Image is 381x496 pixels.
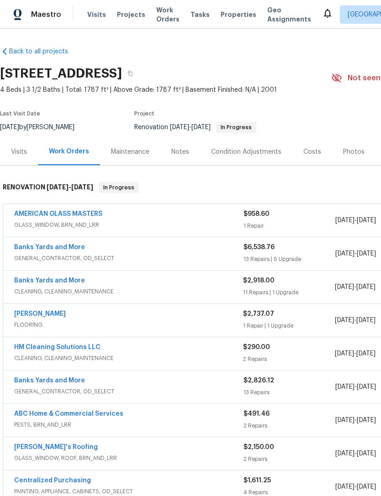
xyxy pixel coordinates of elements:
[31,10,61,19] span: Maestro
[343,147,365,157] div: Photos
[335,317,354,324] span: [DATE]
[170,124,211,131] span: -
[47,184,69,190] span: [DATE]
[14,311,66,317] a: [PERSON_NAME]
[243,255,335,264] div: 13 Repairs | 6 Upgrade
[243,277,275,284] span: $2,918.00
[357,384,376,390] span: [DATE]
[156,5,180,24] span: Work Orders
[335,216,376,225] span: -
[335,450,355,457] span: [DATE]
[243,244,275,251] span: $6,538.76
[335,217,355,224] span: [DATE]
[335,251,355,257] span: [DATE]
[47,184,93,190] span: -
[171,147,189,157] div: Notes
[243,411,270,417] span: $491.46
[243,355,334,364] div: 2 Repairs
[122,65,138,82] button: Copy Address
[243,454,335,464] div: 2 Repairs
[243,477,271,484] span: $1,611.25
[14,487,243,496] span: PAINTING, APPLIANCE, CABINETS, OD_SELECT
[357,484,376,490] span: [DATE]
[170,124,189,131] span: [DATE]
[191,124,211,131] span: [DATE]
[221,10,256,19] span: Properties
[117,10,145,19] span: Projects
[357,450,376,457] span: [DATE]
[335,284,354,290] span: [DATE]
[49,147,89,156] div: Work Orders
[357,417,376,423] span: [DATE]
[211,147,281,157] div: Condition Adjustments
[243,444,274,450] span: $2,150.00
[14,211,102,217] a: AMERICAN GLASS MASTERS
[217,125,255,130] span: In Progress
[14,244,85,251] a: Banks Yards and More
[303,147,321,157] div: Costs
[243,377,274,384] span: $2,826.12
[335,482,376,491] span: -
[11,147,27,157] div: Visits
[243,344,270,350] span: $290.00
[14,477,91,484] a: Centralized Purchasing
[14,254,243,263] span: GENERAL_CONTRACTOR, OD_SELECT
[267,5,311,24] span: Geo Assignments
[243,421,335,430] div: 2 Repairs
[335,416,376,425] span: -
[335,316,376,325] span: -
[3,182,93,193] h6: RENOVATION
[14,420,243,429] span: PESTS, BRN_AND_LRR
[14,277,85,284] a: Banks Yards and More
[243,388,335,397] div: 13 Repairs
[14,320,243,329] span: FLOORING
[335,382,376,392] span: -
[335,484,355,490] span: [DATE]
[335,384,355,390] span: [DATE]
[134,111,154,116] span: Project
[14,287,243,296] span: CLEANING, CLEANING_MAINTENANCE
[14,411,123,417] a: ABC Home & Commercial Services
[356,350,376,357] span: [DATE]
[14,377,85,384] a: Banks Yards and More
[335,350,354,357] span: [DATE]
[243,311,274,317] span: $2,737.07
[14,354,243,363] span: CLEANING, CLEANING_MAINTENANCE
[71,184,93,190] span: [DATE]
[356,317,376,324] span: [DATE]
[243,321,334,330] div: 1 Repair | 1 Upgrade
[335,249,376,258] span: -
[87,10,106,19] span: Visits
[14,454,243,463] span: GLASS_WINDOW, ROOF, BRN_AND_LRR
[100,183,138,192] span: In Progress
[14,344,101,350] a: HM Cleaning Solutions LLC
[357,251,376,257] span: [DATE]
[335,417,355,423] span: [DATE]
[243,221,335,230] div: 1 Repair
[14,444,98,450] a: [PERSON_NAME]'s Roofing
[243,288,334,297] div: 11 Repairs | 1 Upgrade
[357,217,376,224] span: [DATE]
[335,449,376,458] span: -
[14,387,243,396] span: GENERAL_CONTRACTOR, OD_SELECT
[111,147,149,157] div: Maintenance
[356,284,376,290] span: [DATE]
[134,124,256,131] span: Renovation
[14,220,243,230] span: GLASS_WINDOW, BRN_AND_LRR
[335,282,376,292] span: -
[243,211,270,217] span: $958.60
[335,349,376,358] span: -
[190,11,210,18] span: Tasks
